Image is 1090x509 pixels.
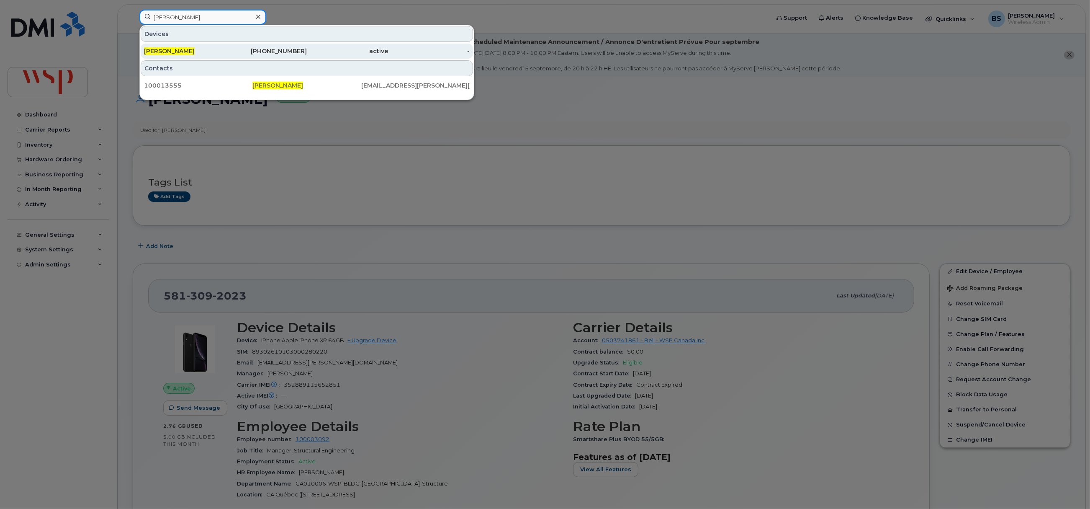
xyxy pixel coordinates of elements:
[252,82,303,89] span: [PERSON_NAME]
[361,81,470,90] div: [EMAIL_ADDRESS][PERSON_NAME][DOMAIN_NAME]
[141,26,473,42] div: Devices
[226,47,307,55] div: [PHONE_NUMBER]
[141,60,473,76] div: Contacts
[307,47,388,55] div: active
[388,47,470,55] div: -
[141,78,473,93] a: 100013555[PERSON_NAME][EMAIL_ADDRESS][PERSON_NAME][DOMAIN_NAME]
[144,47,195,55] span: [PERSON_NAME]
[144,81,252,90] div: 100013555
[141,44,473,59] a: [PERSON_NAME][PHONE_NUMBER]active-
